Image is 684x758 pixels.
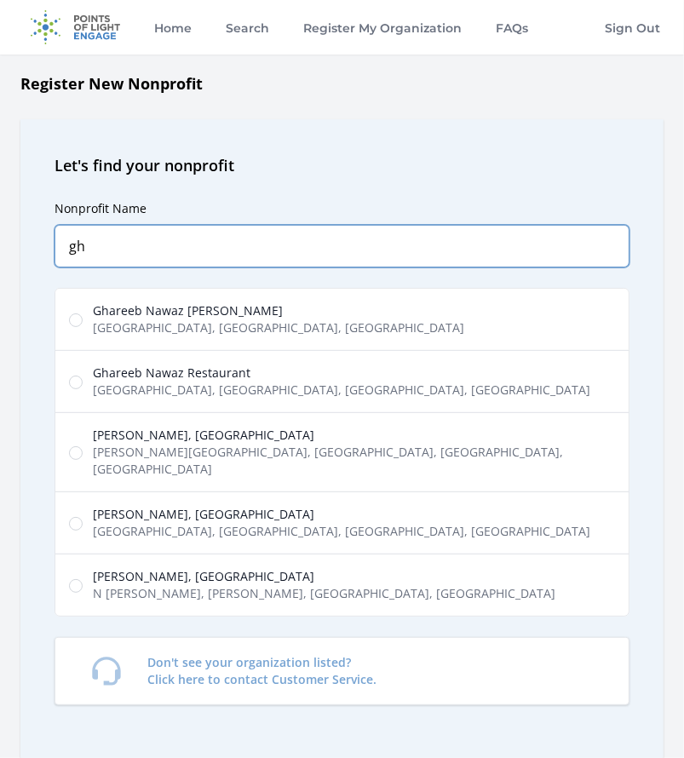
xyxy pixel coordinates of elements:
[69,579,83,593] input: [PERSON_NAME], [GEOGRAPHIC_DATA] N [PERSON_NAME], [PERSON_NAME], [GEOGRAPHIC_DATA], [GEOGRAPHIC_D...
[93,506,590,523] span: [PERSON_NAME], [GEOGRAPHIC_DATA]
[69,313,83,327] input: Ghareeb Nawaz [PERSON_NAME] [GEOGRAPHIC_DATA], [GEOGRAPHIC_DATA], [GEOGRAPHIC_DATA]
[20,72,664,95] h1: Register New Nonprofit
[147,654,376,688] p: Don't see your organization listed? Click here to contact Customer Service.
[69,376,83,389] input: Ghareeb Nawaz Restaurant [GEOGRAPHIC_DATA], [GEOGRAPHIC_DATA], [GEOGRAPHIC_DATA], [GEOGRAPHIC_DATA]
[93,382,590,399] span: [GEOGRAPHIC_DATA], [GEOGRAPHIC_DATA], [GEOGRAPHIC_DATA], [GEOGRAPHIC_DATA]
[55,637,629,705] a: Don't see your organization listed?Click here to contact Customer Service.
[93,427,615,444] span: [PERSON_NAME], [GEOGRAPHIC_DATA]
[93,444,615,478] span: [PERSON_NAME][GEOGRAPHIC_DATA], [GEOGRAPHIC_DATA], [GEOGRAPHIC_DATA], [GEOGRAPHIC_DATA]
[93,523,590,540] span: [GEOGRAPHIC_DATA], [GEOGRAPHIC_DATA], [GEOGRAPHIC_DATA], [GEOGRAPHIC_DATA]
[93,585,555,602] span: N [PERSON_NAME], [PERSON_NAME], [GEOGRAPHIC_DATA], [GEOGRAPHIC_DATA]
[55,200,147,216] label: Nonprofit Name
[69,517,83,531] input: [PERSON_NAME], [GEOGRAPHIC_DATA] [GEOGRAPHIC_DATA], [GEOGRAPHIC_DATA], [GEOGRAPHIC_DATA], [GEOGRA...
[55,153,629,177] h2: Let's find your nonprofit
[93,568,555,585] span: [PERSON_NAME], [GEOGRAPHIC_DATA]
[93,365,590,382] span: Ghareeb Nawaz Restaurant
[69,446,83,460] input: [PERSON_NAME], [GEOGRAPHIC_DATA] [PERSON_NAME][GEOGRAPHIC_DATA], [GEOGRAPHIC_DATA], [GEOGRAPHIC_D...
[93,319,464,336] span: [GEOGRAPHIC_DATA], [GEOGRAPHIC_DATA], [GEOGRAPHIC_DATA]
[93,302,464,319] span: Ghareeb Nawaz [PERSON_NAME]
